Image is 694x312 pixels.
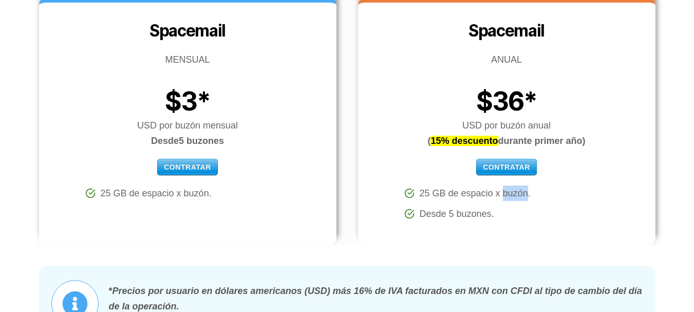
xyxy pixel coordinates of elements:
[151,136,179,146] strong: Desde
[420,206,494,222] span: Desde 5 buzones.
[358,21,655,42] h2: Spacemail
[39,21,336,42] h2: Spacemail
[101,186,212,201] span: 25 GB de espacio x buzón.
[430,136,498,146] mark: 15% descuento
[358,118,655,149] p: USD por buzón anual
[427,136,585,146] strong: ( durante primer año)
[358,52,655,67] p: ANUAL
[151,136,224,146] strong: 5 buzones
[109,286,642,311] em: Precios por usuario en dólares americanos (USD) más 16% de IVA facturados en MXN con CFDI al tipo...
[39,118,336,149] p: USD por buzón mensual
[420,186,531,201] span: 25 GB de espacio x buzón.
[39,52,336,67] p: MENSUAL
